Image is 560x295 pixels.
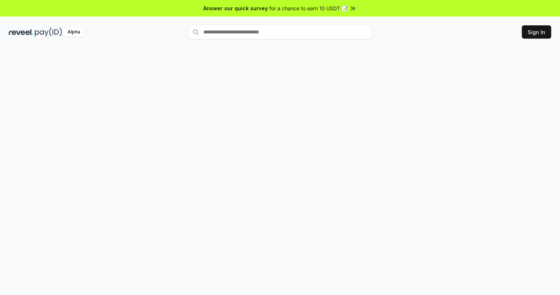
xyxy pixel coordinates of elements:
button: Sign In [522,25,551,39]
span: Answer our quick survey [203,4,268,12]
img: reveel_dark [9,28,33,37]
div: Alpha [63,28,84,37]
span: for a chance to earn 10 USDT 📝 [269,4,348,12]
img: pay_id [35,28,62,37]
